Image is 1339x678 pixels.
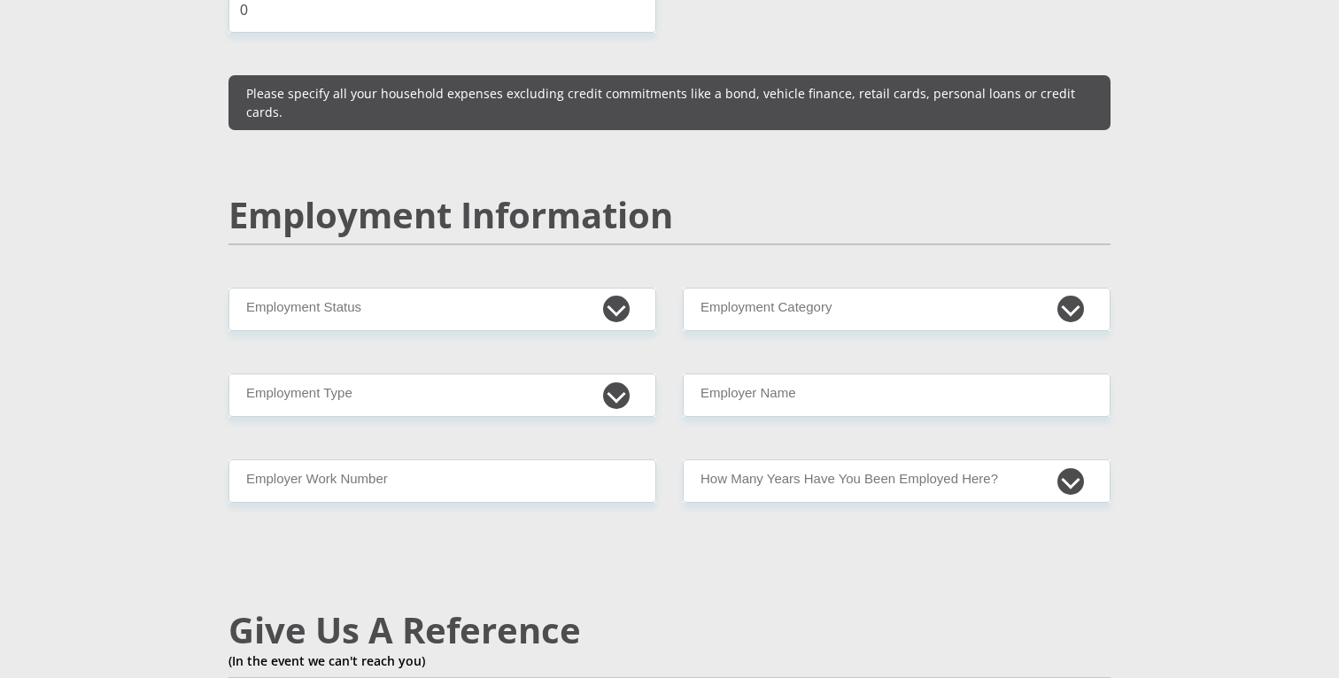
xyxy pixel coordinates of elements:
[228,651,1111,670] p: (In the event we can't reach you)
[228,459,656,503] input: Employer Work Number
[228,194,1111,236] h2: Employment Information
[683,374,1111,417] input: Employer's Name
[228,609,1111,651] h2: Give Us A Reference
[246,84,1093,121] p: Please specify all your household expenses excluding credit commitments like a bond, vehicle fina...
